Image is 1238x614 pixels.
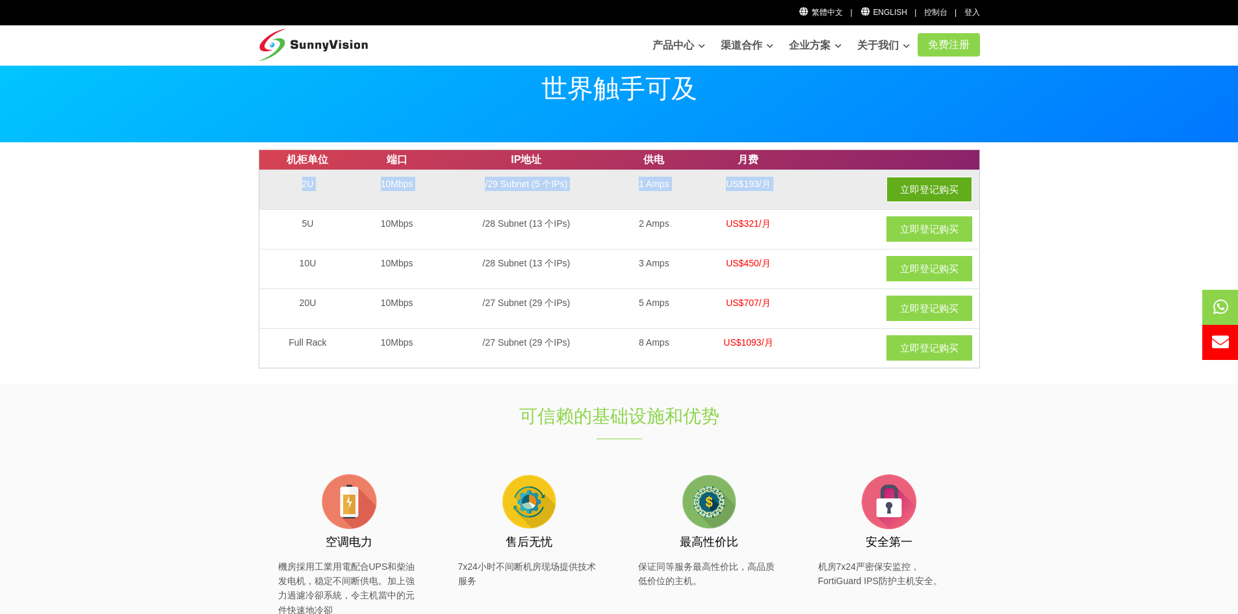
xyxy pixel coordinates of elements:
[615,288,693,328] td: 5 Amps
[886,335,972,361] a: 立即登记购买
[964,8,980,17] a: 登入
[437,170,615,209] td: /29 Subnet (5 个IPs)
[726,298,770,308] span: US$707/月
[914,6,916,19] li: |
[278,534,420,550] h3: 空调电力
[259,209,356,249] td: 5U
[259,170,356,209] td: 2U
[726,258,770,268] span: US$450/月
[789,32,842,58] a: 企业方案
[437,288,615,328] td: /27 Subnet (29 个IPs)
[356,288,437,328] td: 10Mbps
[886,177,972,202] a: 立即登记购买
[437,249,615,288] td: /28 Subnet (13 个IPs)
[356,150,437,170] th: 端口
[356,328,437,368] td: 10Mbps
[615,170,693,209] td: 1 Amps
[726,179,770,189] span: US$193/月
[857,469,922,534] img: flat-security.png
[356,170,437,209] td: 10Mbps
[924,8,948,17] a: 控制台
[886,216,972,242] a: 立即登记购买
[437,209,615,249] td: /28 Subnet (13 个IPs)
[726,218,770,229] span: US$321/月
[886,256,972,281] a: 立即登记购买
[652,32,705,58] a: 产品中心
[615,209,693,249] td: 2 Amps
[259,249,356,288] td: 10U
[721,32,773,58] a: 渠道合作
[615,150,693,170] th: 供电
[458,534,600,550] h3: 售后无忧
[818,559,960,589] p: 机房7x24严密保安监控，FortiGuard IPS防护主机安全。
[918,33,980,57] a: 免费注册
[818,534,960,550] h3: 安全第一
[638,559,780,589] p: 保证同等服务最高性价比，高品质低价位的主机。
[259,328,356,368] td: Full Rack
[857,32,910,58] a: 关于我们
[799,8,844,17] a: 繁體中文
[638,534,780,550] h3: 最高性价比
[850,6,852,19] li: |
[955,6,957,19] li: |
[316,469,381,534] img: flat-battery.png
[356,249,437,288] td: 10Mbps
[677,469,742,534] img: flat-price.png
[437,150,615,170] th: IP地址
[496,469,561,534] img: flat-cog-cycle.png
[458,559,600,589] p: 7x24小时不间断机房现场提供技术服务
[886,296,972,321] a: 立即登记购买
[403,403,836,429] h1: 可信赖的基础设施和优势
[259,150,356,170] th: 机柜单位
[615,328,693,368] td: 8 Amps
[437,328,615,368] td: /27 Subnet (29 个IPs)
[259,75,980,101] p: 世界触手可及
[723,337,773,348] span: US$1093/月
[259,288,356,328] td: 20U
[860,8,907,17] a: English
[615,249,693,288] td: 3 Amps
[693,150,804,170] th: 月费
[356,209,437,249] td: 10Mbps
